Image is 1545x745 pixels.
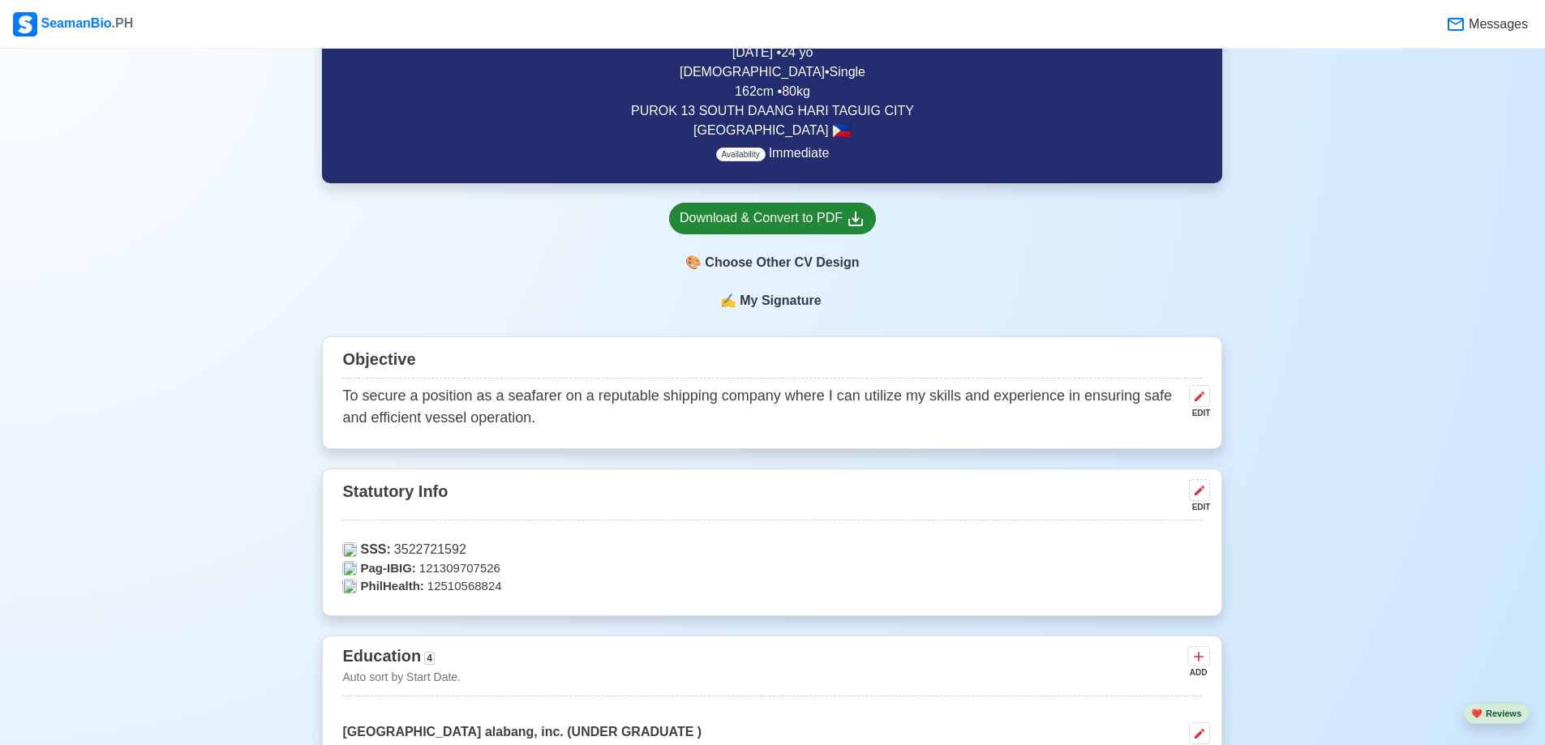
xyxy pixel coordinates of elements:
p: [DATE] • 24 yo [342,43,1202,62]
p: 3522721592 [342,540,1202,559]
p: PUROK 13 SOUTH DAANG HARI TAGUIG CITY [342,101,1202,121]
p: [GEOGRAPHIC_DATA] [342,121,1202,140]
p: Immediate [716,143,830,163]
span: PhilHealth: [360,577,423,596]
span: Availability [716,148,766,161]
img: Logo [13,12,37,36]
span: SSS: [360,540,390,559]
span: My Signature [736,291,824,310]
div: EDIT [1182,407,1210,419]
p: 162 cm • 80 kg [342,82,1202,101]
span: .PH [112,16,134,30]
div: Download & Convert to PDF [680,208,865,229]
p: 12510568824 [342,577,1202,596]
div: Choose Other CV Design [669,247,876,278]
div: Objective [342,344,1202,379]
div: EDIT [1182,501,1210,513]
span: Messages [1466,15,1528,34]
span: 🇵🇭 [832,123,852,139]
button: heartReviews [1464,703,1529,725]
span: 4 [424,652,435,665]
div: Statutory Info [342,476,1202,520]
p: 121309707526 [342,559,1202,578]
div: ADD [1187,666,1207,679]
span: heart [1471,709,1483,718]
div: SeamanBio [13,12,133,36]
span: Pag-IBIG: [360,559,415,578]
a: Download & Convert to PDF [669,203,876,234]
span: sign [720,291,736,310]
span: paint [685,253,702,272]
span: Education [342,647,421,665]
p: To secure a position as a seafarer on a reputable shipping company where I can utilize my skills ... [342,385,1182,429]
p: [DEMOGRAPHIC_DATA] • Single [342,62,1202,82]
p: Auto sort by Start Date. [342,669,461,686]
